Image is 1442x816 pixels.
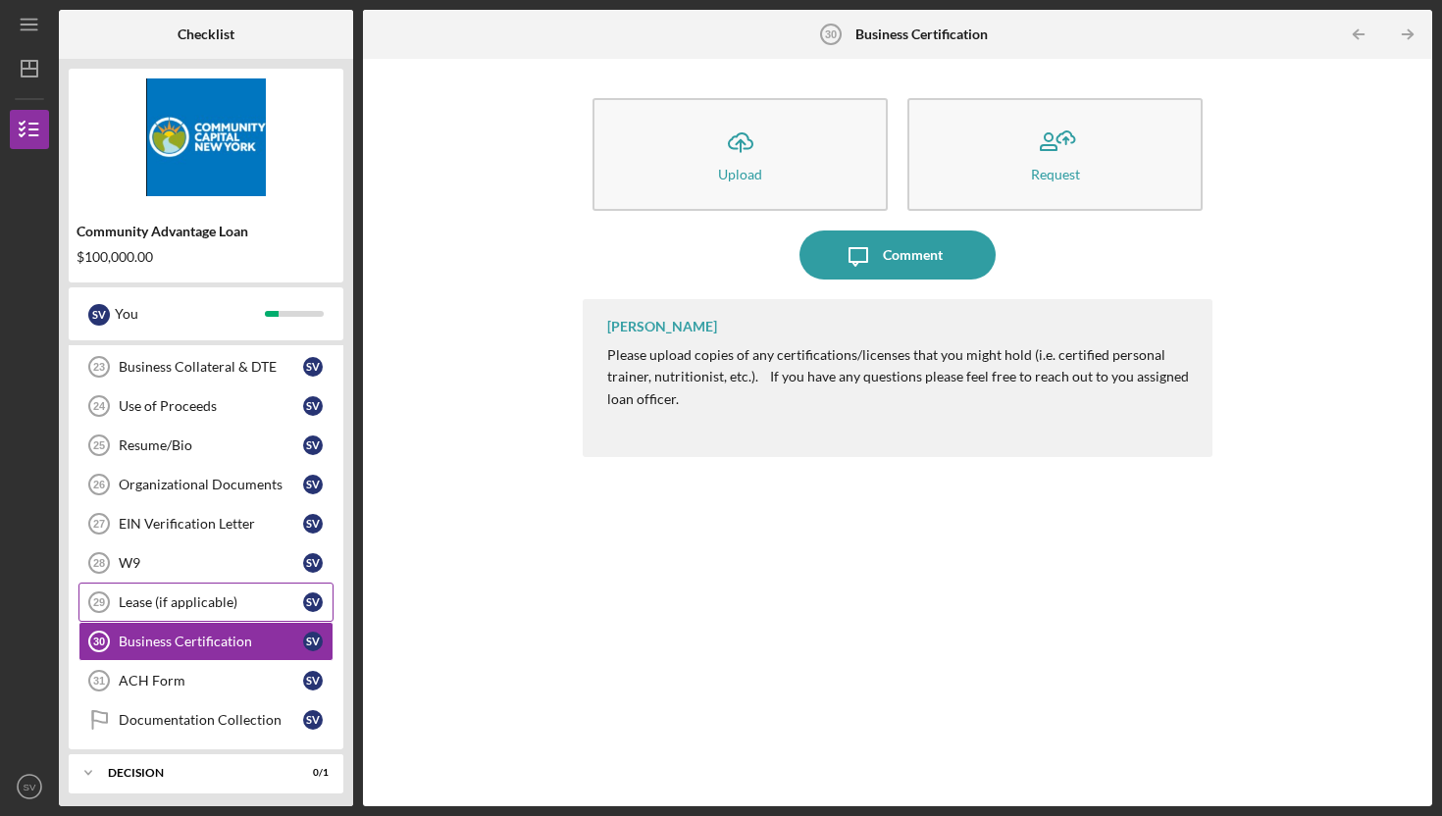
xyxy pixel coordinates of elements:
div: You [115,297,265,331]
tspan: 25 [93,439,105,451]
a: 26Organizational DocumentsSV [78,465,334,504]
b: Business Certification [855,26,988,42]
tspan: 23 [93,361,105,373]
div: S V [303,396,323,416]
div: Organizational Documents [119,477,303,492]
div: Business Collateral & DTE [119,359,303,375]
button: Comment [799,230,996,280]
div: Use of Proceeds [119,398,303,414]
a: 23Business Collateral & DTESV [78,347,334,386]
a: 29Lease (if applicable)SV [78,583,334,622]
div: Business Certification [119,634,303,649]
div: [PERSON_NAME] [607,319,717,334]
div: S V [303,435,323,455]
div: ACH Form [119,673,303,688]
div: Community Advantage Loan [77,224,335,239]
div: Request [1031,167,1080,181]
button: Upload [592,98,888,211]
tspan: 26 [93,479,105,490]
text: SV [24,782,36,792]
div: Upload [718,167,762,181]
a: 31ACH FormSV [78,661,334,700]
button: Request [907,98,1203,211]
tspan: 30 [825,28,837,40]
div: S V [303,710,323,730]
div: S V [88,304,110,326]
tspan: 31 [93,675,105,687]
div: S V [303,632,323,651]
tspan: 29 [93,596,105,608]
div: S V [303,475,323,494]
div: S V [303,592,323,612]
a: Documentation CollectionSV [78,700,334,739]
div: S V [303,553,323,573]
a: 30Business CertificationSV [78,622,334,661]
div: S V [303,671,323,690]
div: EIN Verification Letter [119,516,303,532]
tspan: 30 [93,636,105,647]
div: $100,000.00 [77,249,335,265]
div: Decision [108,767,280,779]
b: Checklist [178,26,234,42]
a: 24Use of ProceedsSV [78,386,334,426]
div: Comment [883,230,943,280]
div: Documentation Collection [119,712,303,728]
div: W9 [119,555,303,571]
p: Please upload copies of any certifications/licenses that you might hold (i.e. certified personal ... [607,344,1193,410]
div: S V [303,514,323,534]
button: SV [10,767,49,806]
a: 25Resume/BioSV [78,426,334,465]
div: Resume/Bio [119,437,303,453]
div: Lease (if applicable) [119,594,303,610]
tspan: 24 [93,400,106,412]
tspan: 28 [93,557,105,569]
a: 28W9SV [78,543,334,583]
tspan: 27 [93,518,105,530]
a: 27EIN Verification LetterSV [78,504,334,543]
img: Product logo [69,78,343,196]
div: S V [303,357,323,377]
div: 0 / 1 [293,767,329,779]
